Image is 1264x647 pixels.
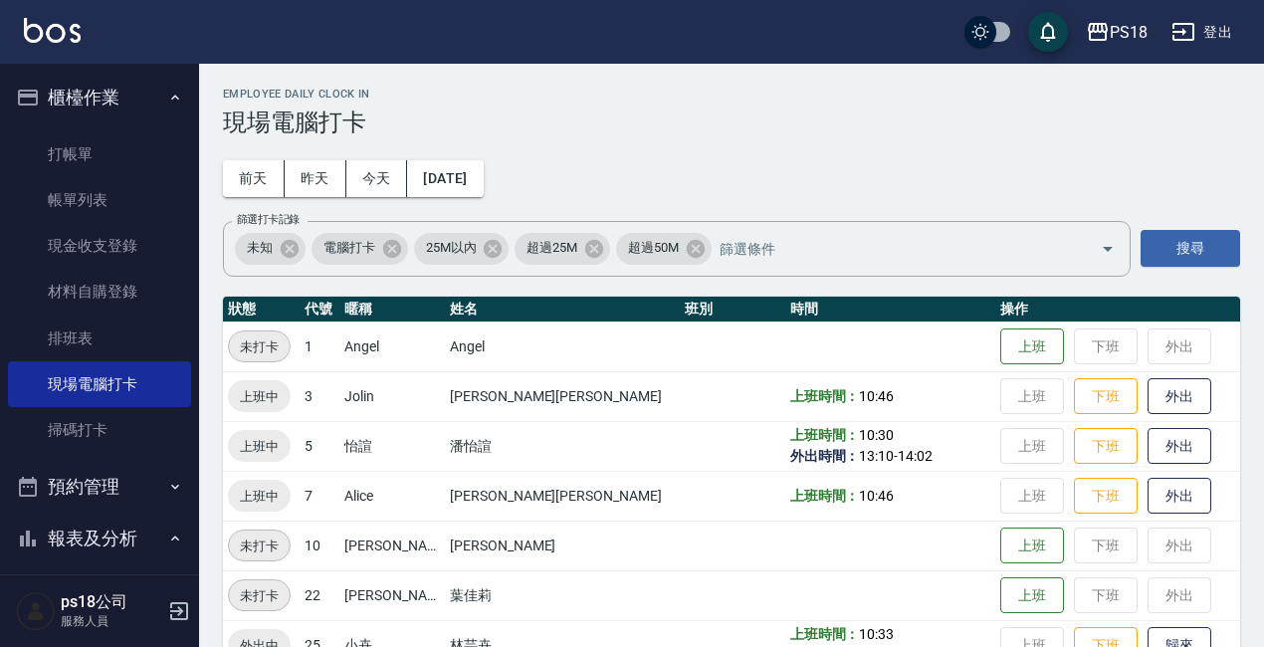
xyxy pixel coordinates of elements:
[445,322,680,371] td: Angel
[228,436,291,457] span: 上班中
[312,238,387,258] span: 電腦打卡
[300,297,339,323] th: 代號
[339,421,445,471] td: 怡諠
[8,571,191,617] a: 報表目錄
[8,513,191,564] button: 報表及分析
[8,131,191,177] a: 打帳單
[859,388,894,404] span: 10:46
[515,238,589,258] span: 超過25M
[61,592,162,612] h5: ps18公司
[445,570,680,620] td: 葉佳莉
[1110,20,1148,45] div: PS18
[228,486,291,507] span: 上班中
[859,626,894,642] span: 10:33
[300,421,339,471] td: 5
[300,322,339,371] td: 1
[228,386,291,407] span: 上班中
[61,612,162,630] p: 服務人員
[445,471,680,521] td: [PERSON_NAME][PERSON_NAME]
[8,361,191,407] a: 現場電腦打卡
[16,591,56,631] img: Person
[790,448,860,464] b: 外出時間：
[1000,577,1064,614] button: 上班
[1074,378,1138,415] button: 下班
[237,212,300,227] label: 篩選打卡記錄
[8,269,191,315] a: 材料自購登錄
[339,322,445,371] td: Angel
[8,177,191,223] a: 帳單列表
[1074,428,1138,465] button: 下班
[1141,230,1240,267] button: 搜尋
[1000,528,1064,564] button: 上班
[300,570,339,620] td: 22
[414,238,489,258] span: 25M以內
[1078,12,1156,53] button: PS18
[995,297,1240,323] th: 操作
[715,231,1066,266] input: 篩選條件
[515,233,610,265] div: 超過25M
[24,18,81,43] img: Logo
[300,371,339,421] td: 3
[229,536,290,556] span: 未打卡
[414,233,510,265] div: 25M以內
[223,297,300,323] th: 狀態
[1028,12,1068,52] button: save
[339,297,445,323] th: 暱稱
[8,72,191,123] button: 櫃檯作業
[785,297,996,323] th: 時間
[616,238,691,258] span: 超過50M
[790,488,860,504] b: 上班時間：
[8,407,191,453] a: 掃碼打卡
[859,427,894,443] span: 10:30
[346,160,408,197] button: 今天
[898,448,933,464] span: 14:02
[790,626,860,642] b: 上班時間：
[229,336,290,357] span: 未打卡
[1148,378,1211,415] button: 外出
[445,297,680,323] th: 姓名
[445,371,680,421] td: [PERSON_NAME][PERSON_NAME]
[616,233,712,265] div: 超過50M
[339,521,445,570] td: [PERSON_NAME]
[285,160,346,197] button: 昨天
[223,88,1240,101] h2: Employee Daily Clock In
[790,427,860,443] b: 上班時間：
[8,223,191,269] a: 現金收支登錄
[407,160,483,197] button: [DATE]
[8,461,191,513] button: 預約管理
[339,371,445,421] td: Jolin
[1148,428,1211,465] button: 外出
[235,238,285,258] span: 未知
[445,421,680,471] td: 潘怡諠
[339,471,445,521] td: Alice
[859,488,894,504] span: 10:46
[1148,478,1211,515] button: 外出
[859,448,894,464] span: 13:10
[229,585,290,606] span: 未打卡
[1074,478,1138,515] button: 下班
[1163,14,1240,51] button: 登出
[312,233,408,265] div: 電腦打卡
[1000,328,1064,365] button: 上班
[223,108,1240,136] h3: 現場電腦打卡
[445,521,680,570] td: [PERSON_NAME]
[339,570,445,620] td: [PERSON_NAME]
[300,471,339,521] td: 7
[1092,233,1124,265] button: Open
[680,297,785,323] th: 班別
[223,160,285,197] button: 前天
[300,521,339,570] td: 10
[790,388,860,404] b: 上班時間：
[785,421,996,471] td: -
[235,233,306,265] div: 未知
[8,316,191,361] a: 排班表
